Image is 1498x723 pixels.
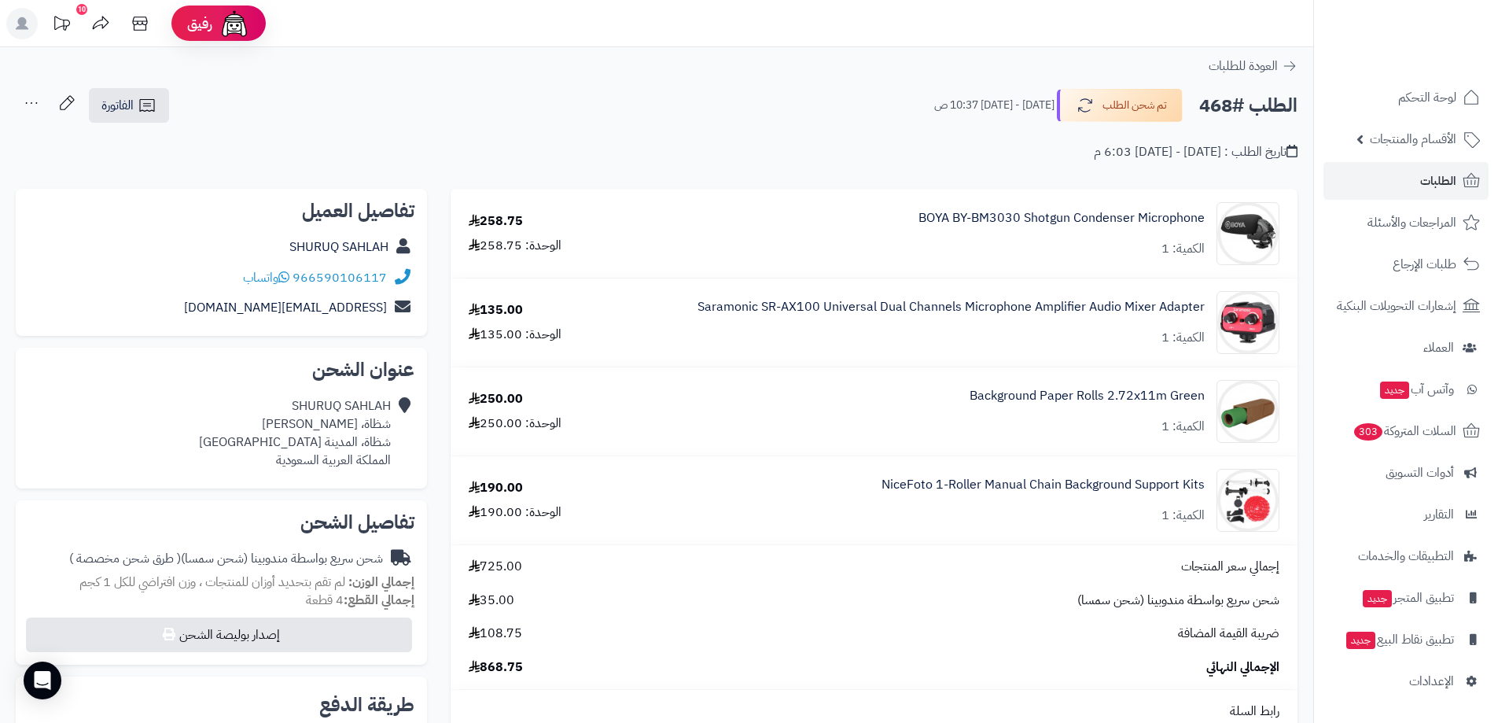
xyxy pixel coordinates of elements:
[1181,558,1279,576] span: إجمالي سعر المنتجات
[469,326,561,344] div: الوحدة: 135.00
[28,360,414,379] h2: عنوان الشحن
[76,4,87,15] div: 10
[457,703,1291,721] div: رابط السلة
[1077,592,1279,610] span: شحن سريع بواسطة مندوبينا (شحن سمسا)
[289,238,388,256] a: SHURUQ SAHLAH
[293,268,387,287] a: 966590106117
[1323,287,1489,325] a: إشعارات التحويلات البنكية
[219,8,250,39] img: ai-face.png
[1161,329,1205,347] div: الكمية: 1
[1370,128,1456,150] span: الأقسام والمنتجات
[1161,507,1205,525] div: الكمية: 1
[469,415,561,433] div: الوحدة: 250.00
[69,550,383,568] div: شحن سريع بواسطة مندوبينا (شحن سمسا)
[469,558,522,576] span: 725.00
[1217,202,1279,265] img: 1637174943-BM3030%20%201-90x90.jpg
[199,397,391,469] div: SHURUQ SAHLAH شظاة، [PERSON_NAME] شظاة، المدينة [GEOGRAPHIC_DATA] المملكة العربية السعودية
[1345,629,1454,651] span: تطبيق نقاط البيع
[243,268,289,287] a: واتساب
[469,390,523,408] div: 250.00
[1398,87,1456,109] span: لوحة التحكم
[28,201,414,220] h2: تفاصيل العميل
[1378,378,1454,400] span: وآتس آب
[1354,423,1382,441] span: 303
[101,96,134,115] span: الفاتورة
[1358,545,1454,567] span: التطبيقات والخدمات
[1420,170,1456,192] span: الطلبات
[1178,625,1279,643] span: ضريبة القيمة المضافة
[1323,662,1489,700] a: الإعدادات
[1386,462,1454,484] span: أدوات التسويق
[1361,587,1454,609] span: تطبيق المتجر
[1094,143,1297,161] div: تاريخ الطلب : [DATE] - [DATE] 6:03 م
[882,476,1205,494] a: NiceFoto 1-Roller Manual Chain Background Support Kits
[1323,621,1489,658] a: تطبيق نقاط البيعجديد
[1323,412,1489,450] a: السلات المتروكة303
[1209,57,1297,76] a: العودة للطلبات
[469,592,514,610] span: 35.00
[1323,329,1489,367] a: العملاء
[1206,658,1279,677] span: الإجمالي النهائي
[469,212,523,231] div: 258.75
[1209,57,1278,76] span: العودة للطلبات
[1409,670,1454,692] span: الإعدادات
[469,625,522,643] span: 108.75
[79,573,345,592] span: لم تقم بتحديد أوزان للمنتجات ، وزن افتراضي للكل 1 كجم
[1423,337,1454,359] span: العملاء
[184,298,387,317] a: [EMAIL_ADDRESS][DOMAIN_NAME]
[1337,295,1456,317] span: إشعارات التحويلات البنكية
[1199,90,1297,122] h2: الطلب #468
[1353,420,1456,442] span: السلات المتروكة
[187,14,212,33] span: رفيق
[69,549,181,568] span: ( طرق شحن مخصصة )
[344,591,414,610] strong: إجمالي القطع:
[1391,40,1483,73] img: logo-2.png
[306,591,414,610] small: 4 قطعة
[1323,496,1489,533] a: التقارير
[1161,240,1205,258] div: الكمية: 1
[28,513,414,532] h2: تفاصيل الشحن
[1380,382,1409,399] span: جديد
[970,387,1205,405] a: Background Paper Rolls 2.72x11m Green
[697,298,1205,316] a: Saramonic SR-AX100 Universal Dual Channels Microphone Amplifier Audio Mixer Adapter
[1323,537,1489,575] a: التطبيقات والخدمات
[918,209,1205,227] a: BOYA BY-BM3030 Shotgun Condenser Microphone
[469,479,523,497] div: 190.00
[1424,504,1454,526] span: التقارير
[1393,253,1456,275] span: طلبات الإرجاع
[1323,371,1489,408] a: وآتس آبجديد
[1323,79,1489,116] a: لوحة التحكم
[319,695,414,714] h2: طريقة الدفع
[1217,469,1279,532] img: 1734609022-NiceFoto%201-Roller%20(3)-800x1000-90x90.jpg
[1057,89,1183,122] button: تم شحن الطلب
[1323,579,1489,617] a: تطبيق المتجرجديد
[89,88,169,123] a: الفاتورة
[1346,632,1375,649] span: جديد
[469,658,523,677] span: 868.75
[469,237,561,255] div: الوحدة: 258.75
[42,8,81,43] a: تحديثات المنصة
[1323,204,1489,242] a: المراجعات والأسئلة
[1323,245,1489,283] a: طلبات الإرجاع
[1217,291,1279,354] img: 1641835162-4897040884662.2-90x90.jpg
[1367,212,1456,234] span: المراجعات والأسئلة
[1363,590,1392,607] span: جديد
[1161,418,1205,436] div: الكمية: 1
[469,504,561,522] div: الوحدة: 190.00
[348,573,414,592] strong: إجمالي الوزن:
[26,618,412,652] button: إصدار بوليصة الشحن
[1323,454,1489,492] a: أدوات التسويق
[469,301,523,319] div: 135.00
[1217,380,1279,443] img: 1724498830-54-90x90.jpg
[934,98,1054,113] small: [DATE] - [DATE] 10:37 ص
[1323,162,1489,200] a: الطلبات
[24,662,61,699] div: Open Intercom Messenger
